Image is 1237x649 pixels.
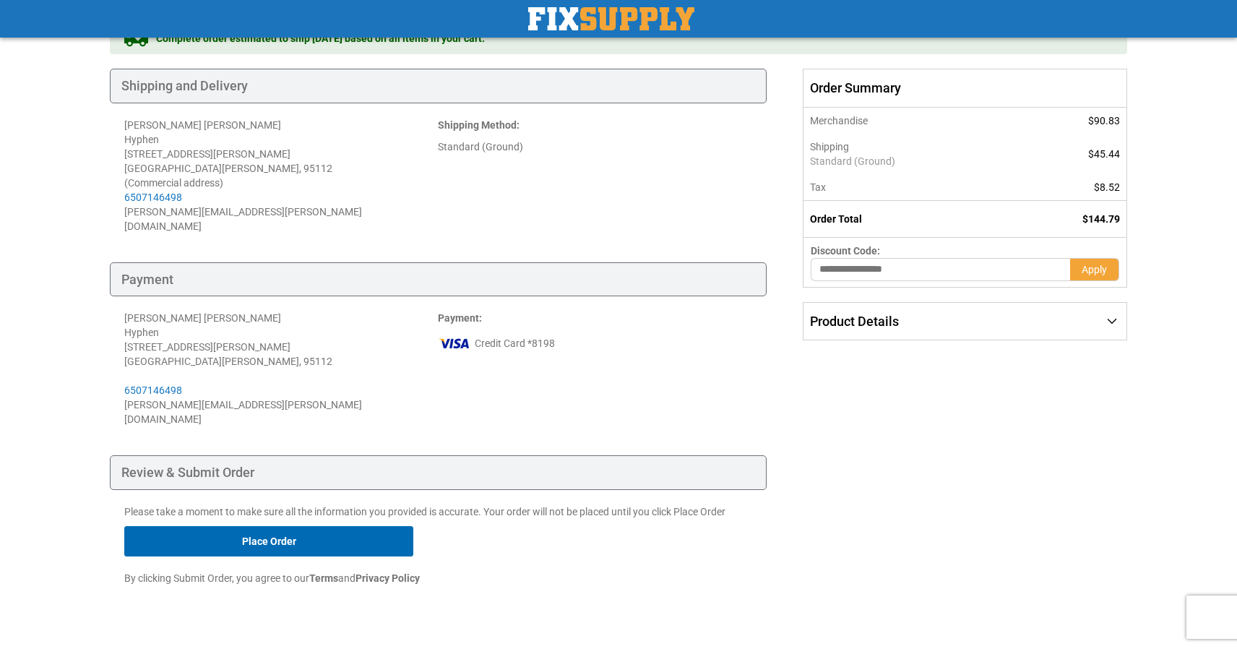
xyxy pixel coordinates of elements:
a: store logo [528,7,694,30]
div: Review & Submit Order [110,455,767,490]
span: Product Details [810,314,899,329]
span: Discount Code: [811,245,880,257]
th: Tax [803,174,1016,201]
span: [PERSON_NAME][EMAIL_ADDRESS][PERSON_NAME][DOMAIN_NAME] [124,399,362,425]
strong: Order Total [810,213,862,225]
div: Credit Card *8198 [438,332,751,354]
div: [PERSON_NAME] [PERSON_NAME] Hyphen [STREET_ADDRESS][PERSON_NAME] [GEOGRAPHIC_DATA][PERSON_NAME] ,... [124,311,438,397]
address: [PERSON_NAME] [PERSON_NAME] Hyphen [STREET_ADDRESS][PERSON_NAME] [GEOGRAPHIC_DATA][PERSON_NAME] ,... [124,118,438,233]
div: Payment [110,262,767,297]
strong: Privacy Policy [355,572,420,584]
p: By clicking Submit Order, you agree to our and [124,571,752,585]
strong: : [438,312,482,324]
span: Shipping [810,141,849,152]
span: Standard (Ground) [810,154,1009,168]
th: Merchandise [803,108,1016,134]
span: $90.83 [1088,115,1120,126]
img: vi.png [438,332,471,354]
span: $144.79 [1082,213,1120,225]
img: Fix Industrial Supply [528,7,694,30]
a: 6507146498 [124,384,182,396]
span: Order Summary [803,69,1127,108]
span: Complete order estimated to ship [DATE] based on all items in your cart. [156,31,485,46]
div: Standard (Ground) [438,139,751,154]
div: Shipping and Delivery [110,69,767,103]
span: Apply [1082,264,1107,275]
strong: : [438,119,520,131]
span: $45.44 [1088,148,1120,160]
strong: Terms [309,572,338,584]
span: $8.52 [1094,181,1120,193]
p: Please take a moment to make sure all the information you provided is accurate. Your order will n... [124,504,752,519]
span: Shipping Method [438,119,517,131]
a: 6507146498 [124,192,182,203]
span: Payment [438,312,479,324]
button: Place Order [124,526,413,556]
span: [PERSON_NAME][EMAIL_ADDRESS][PERSON_NAME][DOMAIN_NAME] [124,206,362,232]
button: Apply [1070,258,1119,281]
